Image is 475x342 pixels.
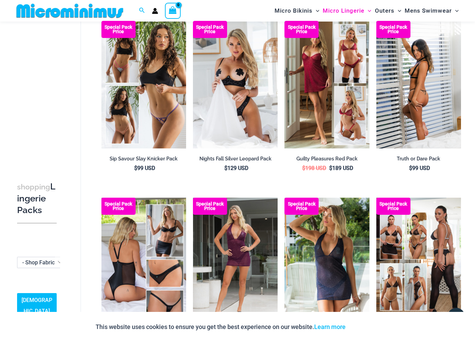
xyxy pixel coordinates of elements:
[193,202,227,211] b: Special Pack Price
[193,21,278,148] a: Nights Fall Silver Leopard 1036 Bra 6046 Thong 09v2 Nights Fall Silver Leopard 1036 Bra 6046 Thon...
[314,323,346,330] a: Learn more
[193,25,227,34] b: Special Pack Price
[193,21,278,148] img: Nights Fall Silver Leopard 1036 Bra 6046 Thong 09v2
[312,2,319,19] span: Menu Toggle
[14,3,126,18] img: MM SHOP LOGO FLAT
[284,156,369,162] h2: Guilty Pleasures Red Pack
[329,165,353,171] bdi: 189 USD
[409,165,412,171] span: $
[17,183,50,191] span: shopping
[403,2,460,19] a: Mens SwimwearMenu ToggleMenu Toggle
[101,21,186,148] a: Collection Pack (9) Collection Pack b (5)Collection Pack b (5)
[224,165,227,171] span: $
[284,21,369,148] img: Guilty Pleasures Red Collection Pack F
[376,21,461,148] img: Truth or Dare Black 1905 Bodysuit 611 Micro 06
[376,25,410,34] b: Special Pack Price
[376,202,410,211] b: Special Pack Price
[17,181,57,216] h3: Lingerie Packs
[139,6,145,15] a: Search icon link
[364,2,371,19] span: Menu Toggle
[376,156,461,162] h2: Truth or Dare Pack
[101,156,186,162] h2: Sip Savour Slay Knicker Pack
[101,202,136,211] b: Special Pack Price
[351,319,380,335] button: Accept
[273,2,321,19] a: Micro BikinisMenu ToggleMenu Toggle
[394,2,401,19] span: Menu Toggle
[376,156,461,165] a: Truth or Dare Pack
[376,198,461,325] img: Collection Pack (3)
[275,2,312,19] span: Micro Bikinis
[284,202,319,211] b: Special Pack Price
[22,259,68,266] span: - Shop Fabric Type
[101,21,186,148] img: Collection Pack (9)
[193,156,278,162] h2: Nights Fall Silver Leopard Pack
[329,165,332,171] span: $
[302,165,305,171] span: $
[373,2,403,19] a: OutersMenu ToggleMenu Toggle
[101,198,186,325] a: All Styles (1) Running Wild Midnight 1052 Top 6512 Bottom 04Running Wild Midnight 1052 Top 6512 B...
[284,198,369,325] a: Echo Ink 5671 Dress 682 Thong 07 Echo Ink 5671 Dress 682 Thong 08Echo Ink 5671 Dress 682 Thong 08
[321,2,373,19] a: Micro LingerieMenu ToggleMenu Toggle
[96,322,346,332] p: This website uses cookies to ensure you get the best experience on our website.
[17,257,65,268] span: - Shop Fabric Type
[152,8,158,14] a: Account icon link
[405,2,452,19] span: Mens Swimwear
[452,2,459,19] span: Menu Toggle
[284,21,369,148] a: Guilty Pleasures Red Collection Pack F Guilty Pleasures Red Collection Pack BGuilty Pleasures Red...
[193,198,278,325] a: Echo Berry 5671 Dress 682 Thong 02 Echo Berry 5671 Dress 682 Thong 05Echo Berry 5671 Dress 682 Th...
[101,198,186,325] img: All Styles (1)
[193,198,278,325] img: Echo Berry 5671 Dress 682 Thong 02
[284,198,369,325] img: Echo Ink 5671 Dress 682 Thong 07
[284,156,369,165] a: Guilty Pleasures Red Pack
[323,2,364,19] span: Micro Lingerie
[376,198,461,325] a: Collection Pack (3) Electric Illusion Noir 1949 Bodysuit 04Electric Illusion Noir 1949 Bodysuit 04
[224,165,248,171] bdi: 129 USD
[284,25,319,34] b: Special Pack Price
[272,1,461,21] nav: Site Navigation
[17,23,79,160] iframe: TrustedSite Certified
[409,165,430,171] bdi: 99 USD
[193,156,278,165] a: Nights Fall Silver Leopard Pack
[17,293,57,329] a: [DEMOGRAPHIC_DATA] Sizing Guide
[134,165,137,171] span: $
[375,2,394,19] span: Outers
[101,25,136,34] b: Special Pack Price
[134,165,155,171] bdi: 99 USD
[376,21,461,148] a: Truth or Dare Black 1905 Bodysuit 611 Micro 07 Truth or Dare Black 1905 Bodysuit 611 Micro 06Trut...
[302,165,326,171] bdi: 198 USD
[101,156,186,165] a: Sip Savour Slay Knicker Pack
[165,3,181,18] a: View Shopping Cart, empty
